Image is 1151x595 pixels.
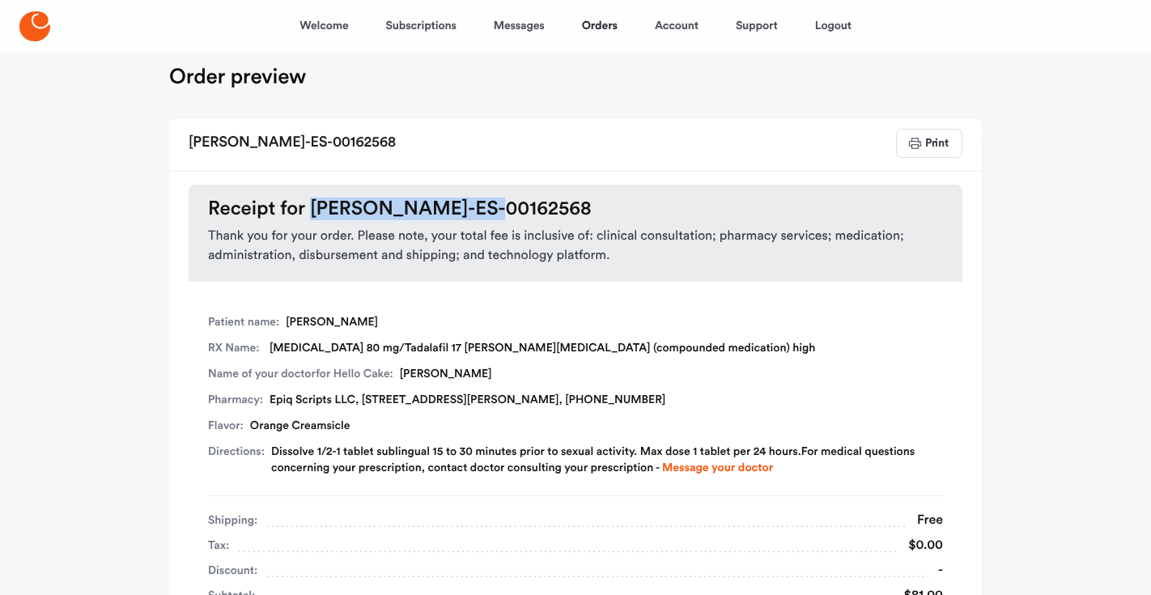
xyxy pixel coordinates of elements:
[316,368,389,380] span: for Hello Cake
[907,509,943,532] div: Free
[736,6,778,45] a: Support
[208,366,393,382] span: Name of your doctor :
[582,6,618,45] a: Orders
[208,509,257,532] span: Shipping:
[208,314,279,330] span: Patient name:
[208,392,263,408] span: Pharmacy:
[299,6,348,45] a: Welcome
[208,418,244,434] span: Flavor:
[208,366,943,382] div: [PERSON_NAME]
[662,462,773,474] a: Message your doctor
[655,6,699,45] a: Account
[271,444,943,476] div: Dissolve 1/2-1 tablet sublingual 15 to 30 minutes prior to sexual activity. Max dose 1 tablet per...
[898,534,943,557] div: $0.00
[928,559,943,582] div: -
[494,6,545,45] a: Messages
[208,340,263,356] span: RX Name:
[208,314,943,330] div: [PERSON_NAME]
[208,418,943,434] div: Orange Creamsicle
[169,64,306,90] h1: Order preview
[208,444,265,476] span: Directions:
[924,138,949,149] span: Print
[208,559,257,582] span: Discount:
[386,6,457,45] a: Subscriptions
[208,227,943,266] span: Thank you for your order. Please note, your total fee is inclusive of: clinical consultation; pha...
[208,198,943,220] h3: Receipt for [PERSON_NAME]-ES-00162568
[208,392,943,408] div: Epiq Scripts LLC, [STREET_ADDRESS][PERSON_NAME], [PHONE_NUMBER]
[208,534,229,557] span: Tax:
[189,129,396,158] h2: [PERSON_NAME]-ES-00162568
[208,340,943,356] div: [MEDICAL_DATA] 80 mg/Tadalafil 17 [PERSON_NAME][MEDICAL_DATA] (compounded medication) high
[896,129,962,158] button: Print
[815,6,852,45] a: Logout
